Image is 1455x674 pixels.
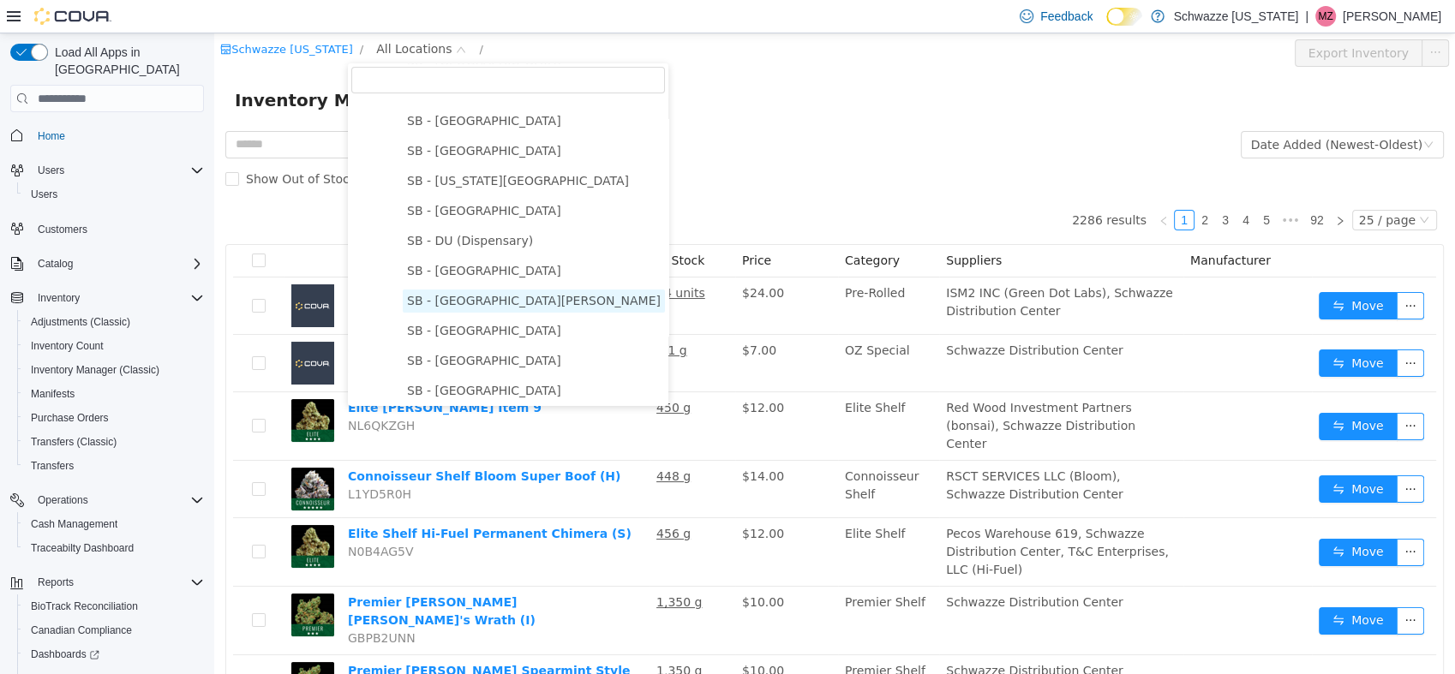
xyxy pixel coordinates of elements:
span: Catalog [31,253,204,274]
span: GBPB2UNN [134,598,201,611]
span: $7.00 [528,310,562,324]
span: SB - [GEOGRAPHIC_DATA] [193,110,347,124]
span: Traceabilty Dashboard [31,541,134,555]
span: Reports [38,576,74,589]
button: icon: ellipsis [1183,379,1210,407]
button: icon: ellipsis [1183,442,1210,469]
span: Adjustments (Classic) [24,312,204,332]
button: icon: swapMove [1105,379,1183,407]
td: Connoisseur Shelf [624,427,725,485]
span: Manifests [24,384,204,404]
a: Adjustments (Classic) [24,312,137,332]
td: Elite Shelf [624,359,725,427]
span: Operations [38,493,88,507]
span: SB - [US_STATE][GEOGRAPHIC_DATA] [193,140,415,154]
button: Manifests [17,382,211,406]
span: Transfers [31,459,74,473]
img: Elite Shelf Bonsai Item 9 hero shot [77,366,120,409]
span: Dashboards [31,647,99,661]
span: SB - Glendale [189,316,451,339]
u: 24 units [442,253,491,266]
button: Catalog [31,253,80,274]
span: L1YD5R0H [134,454,197,468]
span: Load All Apps in [GEOGRAPHIC_DATA] [48,44,204,78]
i: icon: down [1205,182,1215,194]
i: icon: close-circle [242,11,252,21]
a: Premier [PERSON_NAME] Spearmint Style (S) [134,630,416,662]
u: 1,350 g [442,630,488,644]
span: Inventory Manager (Classic) [31,363,159,377]
i: icon: down [242,11,252,23]
span: Schwazze Distribution Center [732,310,909,324]
li: Next 5 Pages [1063,176,1090,197]
span: Dashboards [24,644,204,665]
span: Home [38,129,65,143]
span: All Locations [162,6,237,25]
li: 3 [1001,176,1021,197]
span: Inventory [38,291,80,305]
span: Users [38,164,64,177]
span: Users [31,188,57,201]
span: ISM2 INC (Green Dot Labs), Schwazze Distribution Center [732,253,959,284]
span: Feedback [1040,8,1093,25]
span: Catalog [38,257,73,271]
span: Users [31,160,204,181]
span: MZ [1318,6,1332,27]
img: OZ Special Pineapple Burst (S) placeholder [77,308,120,351]
u: 7.1 g [442,310,473,324]
button: icon: ellipsis [1183,316,1210,343]
span: $12.00 [528,493,570,507]
button: Canadian Compliance [17,618,211,642]
a: 2 [981,177,1000,196]
span: Red Wood Investment Partners (bonsai), Schwazze Distribution Center [732,367,921,417]
button: Inventory Manager (Classic) [17,358,211,382]
button: Home [3,122,211,147]
button: icon: ellipsis [1183,574,1210,601]
a: Cash Management [24,514,124,534]
button: icon: swapMove [1105,442,1183,469]
u: 448 g [442,436,476,450]
span: SB - Highlands [189,346,451,369]
span: NL6QKZGH [134,385,201,399]
span: Manufacturer [976,220,1057,234]
button: Users [31,160,71,181]
a: Purchase Orders [24,408,116,428]
span: Schwazze Distribution Center [732,630,909,644]
span: / [266,9,269,22]
span: SB - [GEOGRAPHIC_DATA] [193,81,347,94]
span: SB - Federal Heights [189,226,451,249]
a: Manifests [24,384,81,404]
button: Users [3,158,211,182]
a: Users [24,184,64,205]
span: N0B4AG5V [134,511,200,525]
button: icon: swapMove [1105,574,1183,601]
span: Transfers (Classic) [31,435,117,449]
img: Connoisseur Shelf Bloom Super Boof (H) hero shot [77,434,120,477]
span: / [146,9,149,22]
a: 1 [961,177,979,196]
a: Premier [PERSON_NAME] [PERSON_NAME]'s Wrath (I) [134,562,321,593]
i: icon: right [1121,182,1131,193]
button: icon: swapMove [1105,316,1183,343]
span: Inventory [31,288,204,308]
span: Schwazze Distribution Center [732,562,909,576]
span: SB - Garden City [189,286,451,309]
a: 5 [1043,177,1062,196]
span: $10.00 [528,630,570,644]
span: SB - Colorado Springs [189,136,451,159]
a: Elite [PERSON_NAME] Item 9 [134,367,327,381]
span: Home [31,124,204,146]
span: Cash Management [31,517,117,531]
a: icon: shopSchwazze [US_STATE] [6,9,139,22]
img: MED - Green Dot Live Rosin Roll 1g placeholder [77,251,120,294]
u: 456 g [442,493,476,507]
div: Date Added (Newest-Oldest) [1037,98,1208,124]
span: Inventory Count [31,339,104,353]
a: Home [31,126,72,146]
input: filter select [137,33,451,60]
li: 1 [960,176,980,197]
input: Dark Mode [1106,8,1142,26]
span: Adjustments (Classic) [31,315,130,329]
a: Dashboards [17,642,211,666]
button: Inventory [3,286,211,310]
